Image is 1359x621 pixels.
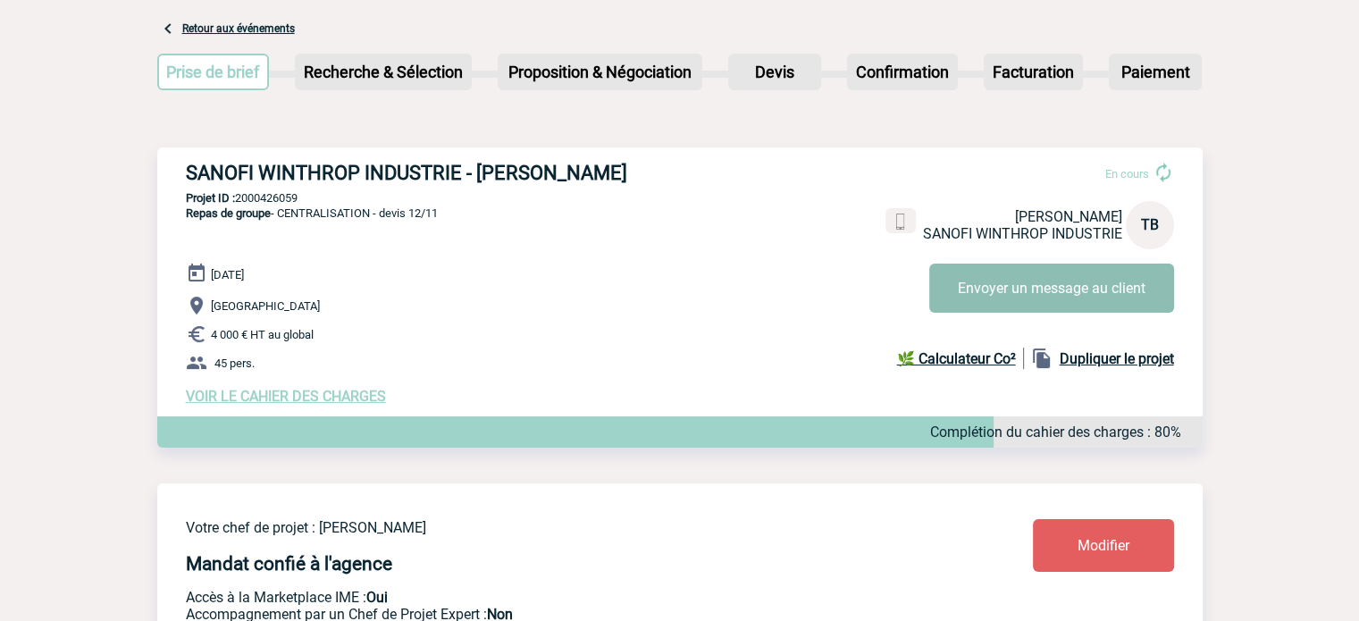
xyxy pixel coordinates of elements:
[366,589,388,606] b: Oui
[186,206,438,220] span: - CENTRALISATION - devis 12/11
[157,191,1203,205] p: 2000426059
[186,191,235,205] b: Projet ID :
[1141,216,1159,233] span: TB
[893,214,909,230] img: portable.png
[186,388,386,405] a: VOIR LE CAHIER DES CHARGES
[211,268,244,281] span: [DATE]
[186,589,927,606] p: Accès à la Marketplace IME :
[923,225,1122,242] span: SANOFI WINTHROP INDUSTRIE
[849,55,956,88] p: Confirmation
[730,55,819,88] p: Devis
[1105,167,1149,180] span: En cours
[1015,208,1122,225] span: [PERSON_NAME]
[929,264,1174,313] button: Envoyer un message au client
[211,328,314,341] span: 4 000 € HT au global
[186,553,392,575] h4: Mandat confié à l'agence
[214,357,255,370] span: 45 pers.
[1078,537,1129,554] span: Modifier
[159,55,268,88] p: Prise de brief
[211,299,320,313] span: [GEOGRAPHIC_DATA]
[499,55,700,88] p: Proposition & Négociation
[1111,55,1200,88] p: Paiement
[897,350,1016,367] b: 🌿 Calculateur Co²
[186,162,722,184] h3: SANOFI WINTHROP INDUSTRIE - [PERSON_NAME]
[1031,348,1053,369] img: file_copy-black-24dp.png
[182,22,295,35] a: Retour aux événements
[897,348,1024,369] a: 🌿 Calculateur Co²
[1060,350,1174,367] b: Dupliquer le projet
[986,55,1081,88] p: Facturation
[186,206,271,220] span: Repas de groupe
[297,55,470,88] p: Recherche & Sélection
[186,519,927,536] p: Votre chef de projet : [PERSON_NAME]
